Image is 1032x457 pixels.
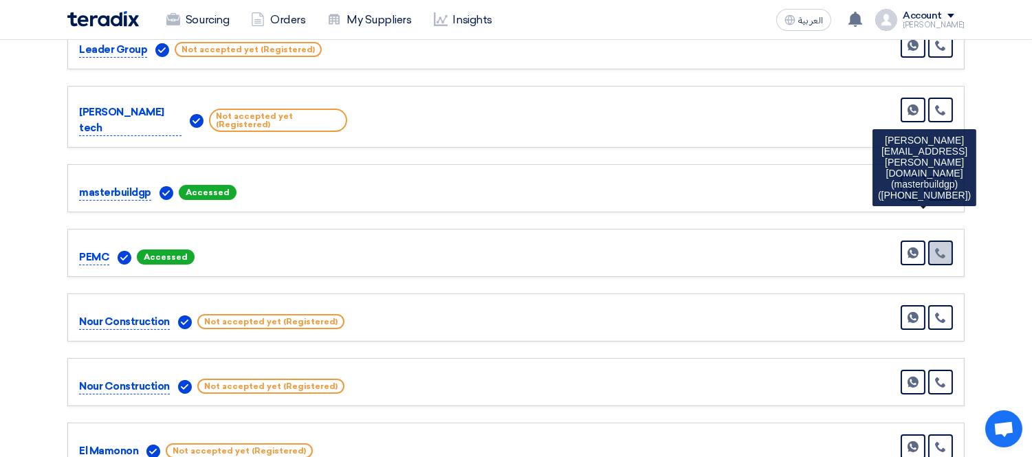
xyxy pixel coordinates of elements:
[79,249,109,266] p: PEMC
[903,10,942,22] div: Account
[178,315,192,329] img: Verified Account
[178,380,192,394] img: Verified Account
[316,5,422,35] a: My Suppliers
[79,314,170,331] p: Nour Construction
[79,185,151,201] p: masterbuildgp
[175,42,322,57] span: Not accepted yet (Registered)
[155,5,240,35] a: Sourcing
[776,9,831,31] button: العربية
[798,16,823,25] span: العربية
[903,21,965,29] div: [PERSON_NAME]
[985,410,1022,447] a: Open chat
[79,379,170,395] p: Nour Construction
[155,43,169,57] img: Verified Account
[209,109,347,132] span: Not accepted yet (Registered)
[67,11,139,27] img: Teradix logo
[160,186,173,200] img: Verified Account
[190,114,204,128] img: Verified Account
[118,251,131,265] img: Verified Account
[137,249,195,265] span: Accessed
[240,5,316,35] a: Orders
[197,314,344,329] span: Not accepted yet (Registered)
[79,42,147,58] p: Leader Group
[872,129,976,206] div: [PERSON_NAME][EMAIL_ADDRESS][PERSON_NAME][DOMAIN_NAME] (masterbuildgp) ([PHONE_NUMBER])
[423,5,503,35] a: Insights
[179,185,237,200] span: Accessed
[197,379,344,394] span: Not accepted yet (Registered)
[875,9,897,31] img: profile_test.png
[79,104,182,136] p: [PERSON_NAME] tech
